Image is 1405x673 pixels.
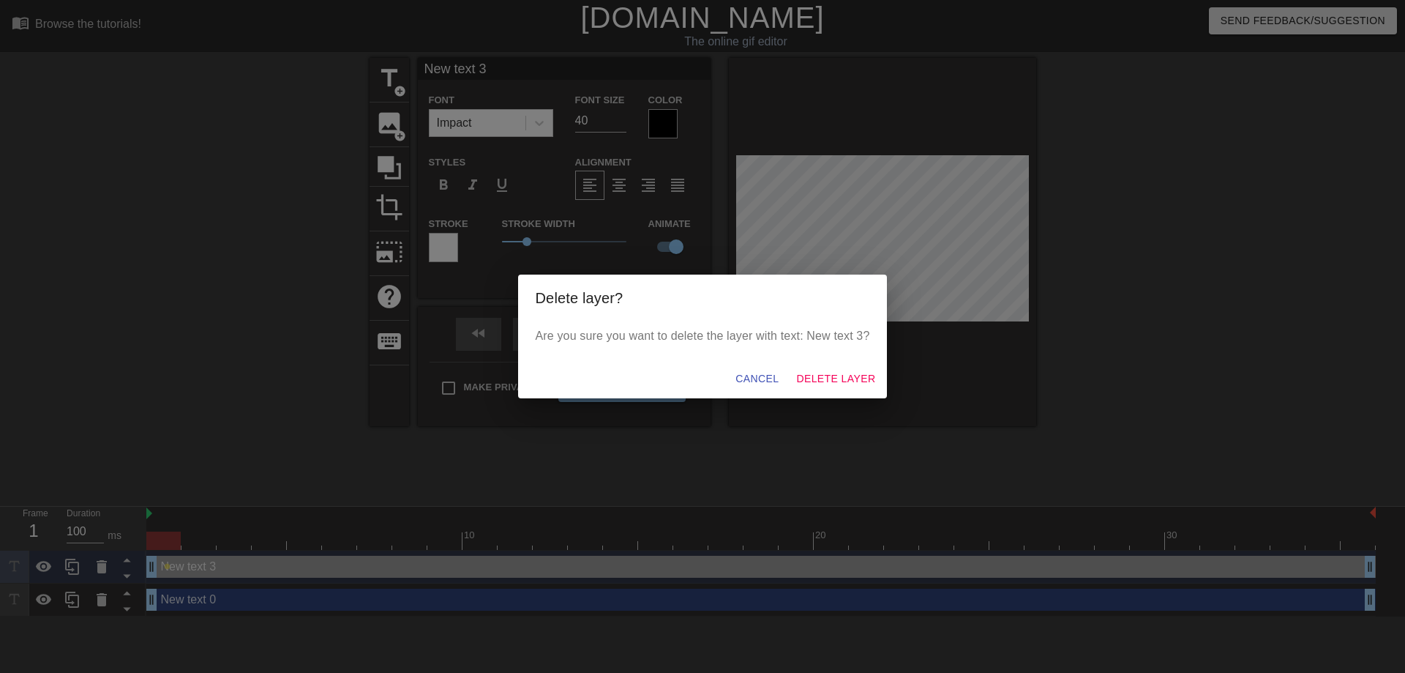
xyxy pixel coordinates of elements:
[536,286,870,310] h2: Delete layer?
[735,370,779,388] span: Cancel
[536,327,870,345] p: Are you sure you want to delete the layer with text: New text 3?
[790,365,881,393] button: Delete Layer
[730,365,784,393] button: Cancel
[796,370,875,388] span: Delete Layer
